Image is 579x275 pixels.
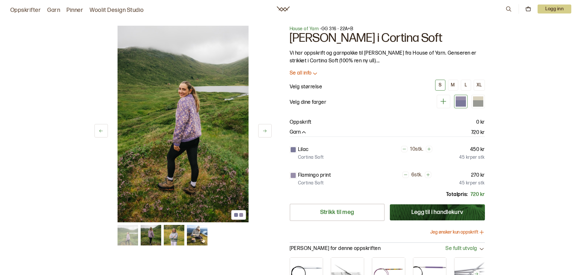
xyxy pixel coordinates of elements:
[290,204,385,221] a: Strikk til meg
[290,26,485,32] p: - GG 316 - 22A+B
[448,80,458,91] button: M
[298,180,324,186] p: Cortina Soft
[290,70,312,77] p: Se all info
[290,99,327,106] p: Velg dine farger
[470,146,485,154] p: 450 kr
[410,146,423,153] p: 10 stk.
[298,146,309,154] p: Lilac
[47,6,60,15] a: Garn
[471,129,485,137] p: 720 kr
[390,204,485,220] button: Legg til i handlekurv
[290,26,319,31] a: House of Yarn
[459,154,485,161] p: 45 kr per stk
[476,119,485,126] p: 0 kr
[430,229,485,235] button: Jeg ønsker kun oppskrift
[454,95,468,108] div: Lilla
[298,172,331,179] p: Flamingo print
[465,82,467,88] div: L
[290,83,322,91] p: Velg størrelse
[411,172,422,179] p: 6 stk.
[538,4,571,13] p: Logg inn
[470,191,485,199] p: 720 kr
[471,172,485,179] p: 270 kr
[538,4,571,13] button: User dropdown
[290,245,485,252] button: [PERSON_NAME] for denne oppskriftenSe fullt utvalg
[66,6,83,15] a: Pinner
[290,245,381,252] p: [PERSON_NAME] for denne oppskriften
[459,180,485,186] p: 45 kr per stk
[118,26,249,222] img: Bilde av oppskrift
[290,129,307,136] button: Garn
[298,154,324,161] p: Cortina Soft
[90,6,144,15] a: Woolit Design Studio
[451,82,455,88] div: M
[471,95,485,108] div: Grå
[477,82,482,88] div: XL
[439,82,442,88] div: S
[461,80,471,91] button: L
[474,80,485,91] button: XL
[435,80,445,91] button: S
[290,32,485,44] h1: [PERSON_NAME] i Cortina Soft
[446,191,468,199] p: Totalpris:
[290,119,311,126] p: Oppskrift
[445,245,477,252] span: Se fullt utvalg
[290,49,485,65] p: Vi har oppskrift og garnpakke til [PERSON_NAME] fra House of Yarn. Genseren er strikket i Cortina...
[277,6,290,12] a: Woolit
[10,6,41,15] a: Oppskrifter
[290,70,485,77] button: Se all info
